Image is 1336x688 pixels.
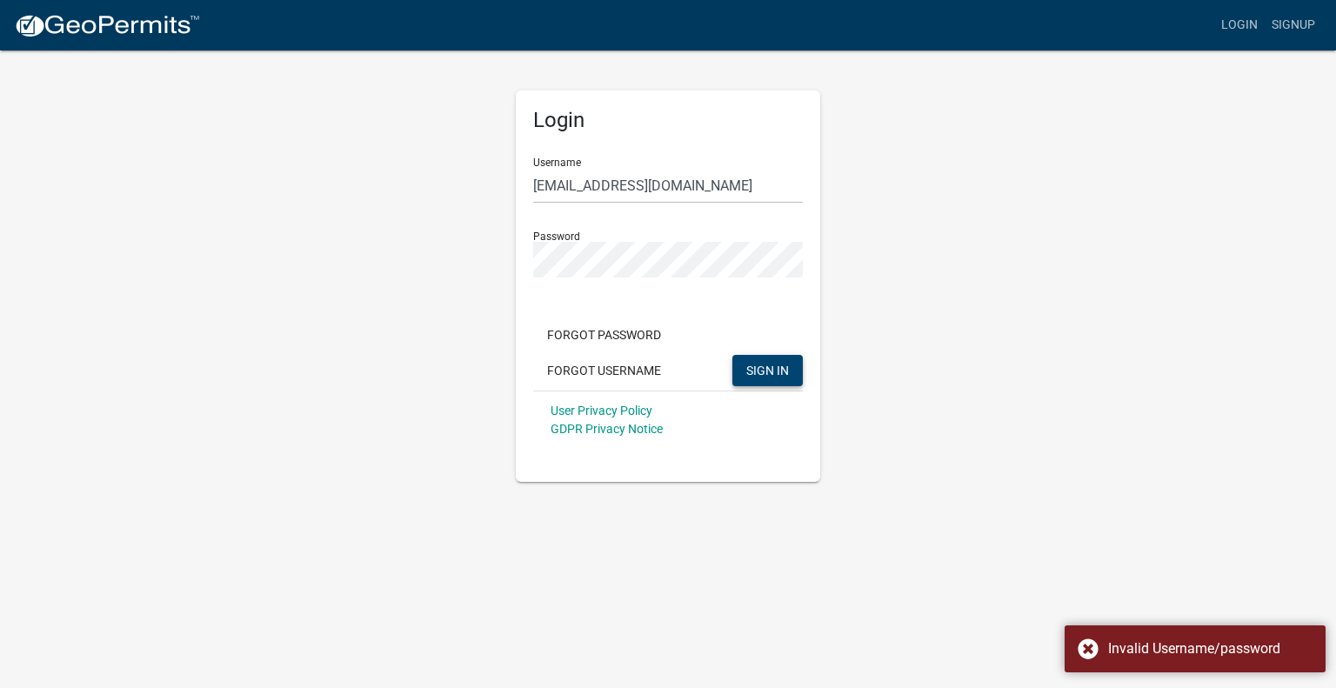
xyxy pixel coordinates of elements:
a: GDPR Privacy Notice [551,422,663,436]
a: Login [1214,9,1265,42]
button: Forgot Username [533,355,675,386]
h5: Login [533,108,803,133]
a: Signup [1265,9,1322,42]
a: User Privacy Policy [551,404,652,417]
button: Forgot Password [533,319,675,351]
div: Invalid Username/password [1108,638,1313,659]
button: SIGN IN [732,355,803,386]
span: SIGN IN [746,363,789,377]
